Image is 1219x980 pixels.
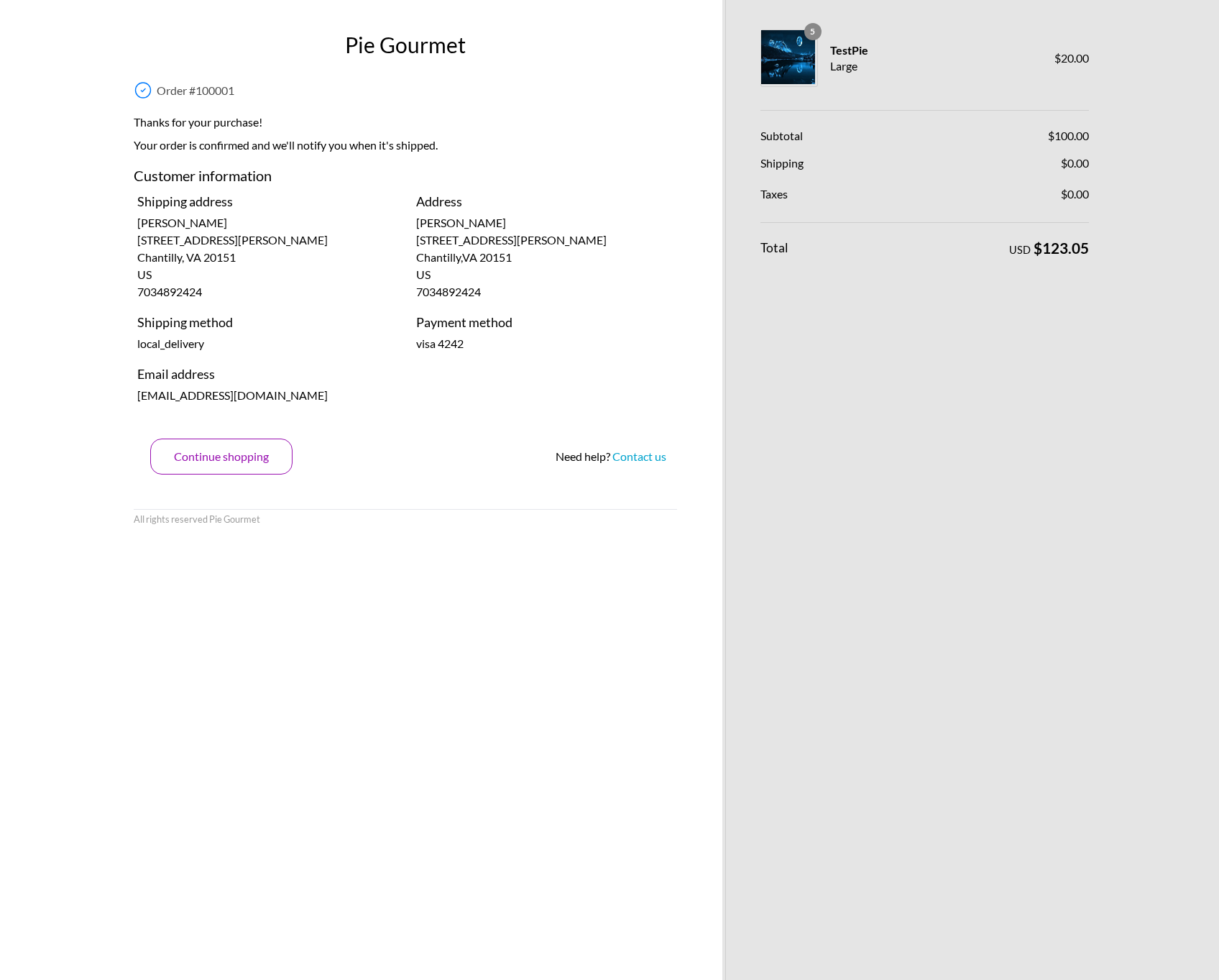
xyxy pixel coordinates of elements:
span: [PERSON_NAME] [416,216,506,229]
h4: Address [416,191,673,211]
span: Order # 100001 [157,83,234,97]
h1: Pie Gourmet [130,32,681,58]
img: TestPie [761,30,815,84]
span: 20151 [203,250,236,264]
h4: Shipping method [137,312,395,332]
span: 7034892424 [137,285,202,298]
span: [PERSON_NAME] [137,216,227,229]
span: Chantilly , VA [416,250,512,264]
span: [STREET_ADDRESS][PERSON_NAME] [137,233,328,247]
h4: Payment method [416,312,673,332]
span: Chantilly , VA [137,250,236,264]
span: US [137,267,152,281]
span: US [416,267,431,281]
button: Continue shopping [150,439,293,475]
h2: Thanks for your purchase! [134,114,677,137]
h3: Customer information [134,165,677,191]
p: [EMAIL_ADDRESS][DOMAIN_NAME] [137,387,395,404]
p: local_delivery [137,335,395,352]
a: Contact us [612,449,666,463]
p: Your order is confirmed and we'll notify you when it's shipped. [134,137,677,160]
span: 7034892424 [416,285,481,298]
h4: Email address [137,364,395,384]
span: 20151 [479,250,512,264]
li: All rights reserved Pie Gourmet [134,513,260,526]
span: [STREET_ADDRESS][PERSON_NAME] [416,233,607,247]
p: visa 4242 [416,335,673,352]
span: 5 [804,23,822,40]
h4: Shipping address [137,191,395,211]
div: Need help? [556,448,666,465]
